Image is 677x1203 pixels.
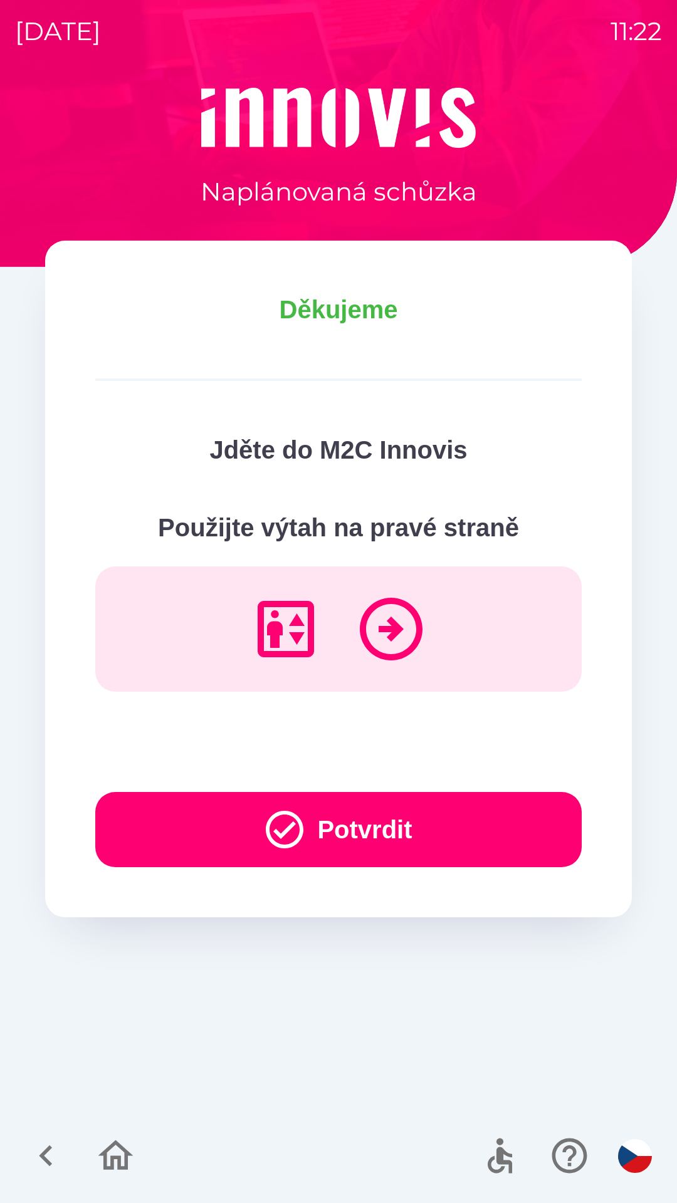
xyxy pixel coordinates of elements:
[45,88,632,148] img: Logo
[15,13,101,50] p: [DATE]
[95,792,582,867] button: Potvrdit
[95,509,582,546] p: Použijte výtah na pravé straně
[618,1139,652,1173] img: cs flag
[611,13,662,50] p: 11:22
[95,291,582,328] p: Děkujeme
[201,173,477,211] p: Naplánovaná schůzka
[95,431,582,469] p: Jděte do M2C Innovis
